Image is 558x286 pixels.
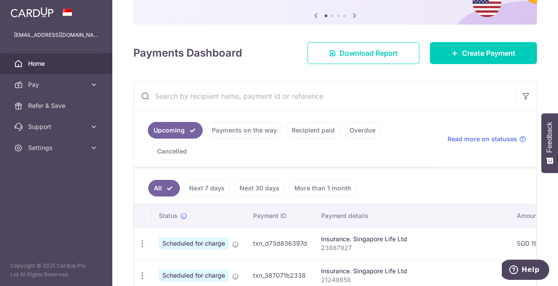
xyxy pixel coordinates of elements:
[246,227,314,259] td: txn_d73d836397d
[541,113,558,173] button: Feedback - Show survey
[28,59,86,68] span: Home
[462,48,515,58] span: Create Payment
[28,122,86,131] span: Support
[502,260,549,282] iframe: Opens a widget where you can find more information
[246,204,314,227] th: Payment ID
[28,143,86,152] span: Settings
[11,7,54,18] img: CardUp
[308,42,419,64] a: Download Report
[151,143,193,160] a: Cancelled
[447,135,526,143] a: Read more on statuses
[159,211,178,220] span: Status
[517,211,539,220] span: Amount
[321,275,503,284] p: 21249858
[340,48,398,58] span: Download Report
[314,204,510,227] th: Payment details
[286,122,340,139] a: Recipient paid
[148,122,203,139] a: Upcoming
[546,122,554,153] span: Feedback
[183,180,230,197] a: Next 7 days
[289,180,357,197] a: More than 1 month
[28,80,86,89] span: Pay
[430,42,537,64] a: Create Payment
[134,82,515,110] input: Search by recipient name, payment id or reference
[234,180,285,197] a: Next 30 days
[159,269,229,282] span: Scheduled for charge
[344,122,381,139] a: Overdue
[28,101,86,110] span: Refer & Save
[148,180,180,197] a: All
[321,243,503,252] p: 23887927
[321,235,503,243] div: Insurance. Singapore Life Ltd
[133,45,242,61] h4: Payments Dashboard
[447,135,517,143] span: Read more on statuses
[159,237,229,250] span: Scheduled for charge
[321,267,503,275] div: Insurance. Singapore Life Ltd
[206,122,283,139] a: Payments on the way
[14,31,98,39] p: [EMAIL_ADDRESS][DOMAIN_NAME]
